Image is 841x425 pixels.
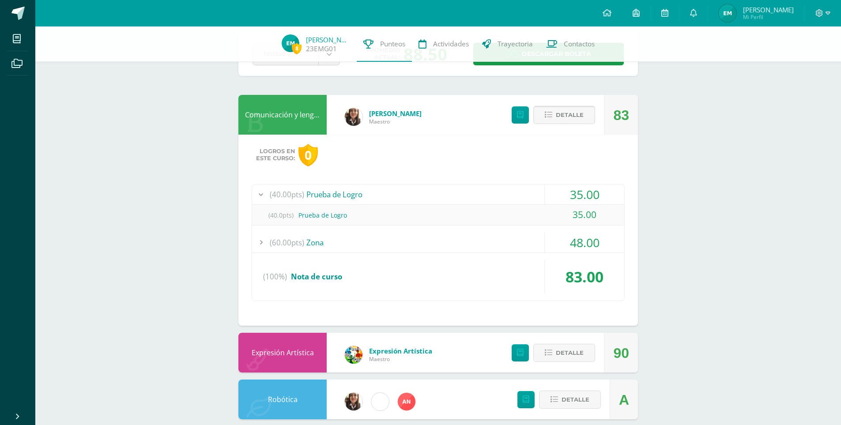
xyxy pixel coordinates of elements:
span: Expresión Artística [369,346,432,355]
a: Actividades [412,26,475,62]
div: Expresión Artística [238,333,327,372]
span: [PERSON_NAME] [369,109,422,118]
img: 8c14a80406261e4038450a0cddff8716.png [719,4,736,22]
span: Maestro [369,355,432,363]
a: [PERSON_NAME] [306,35,350,44]
div: 0 [298,144,318,166]
a: 23EMG01 [306,44,337,53]
span: [PERSON_NAME] [743,5,794,14]
span: Maestro [369,118,422,125]
span: (40.00pts) [270,184,304,204]
a: Contactos [539,26,601,62]
span: Mi Perfil [743,13,794,21]
span: 48.00 [570,234,600,251]
span: Actividades [433,39,469,49]
img: 2000ab86f3df8f62229e1ec2f247c910.png [345,393,362,410]
span: 83.00 [566,267,603,287]
img: 159e24a6ecedfdf8f489544946a573f0.png [345,346,362,364]
span: (100%) [263,260,287,293]
img: cae4b36d6049cd6b8500bd0f72497672.png [371,393,389,410]
button: Detalle [533,344,595,362]
span: (40.0pts) [263,205,298,225]
span: Punteos [380,39,405,49]
span: (60.00pts) [270,233,304,252]
span: 35.00 [570,186,600,203]
a: Punteos [357,26,412,62]
img: 8c14a80406261e4038450a0cddff8716.png [282,34,299,52]
div: Zona [252,233,624,252]
img: 2000ab86f3df8f62229e1ec2f247c910.png [345,108,362,126]
span: Detalle [562,391,589,408]
span: Trayectoria [498,39,533,49]
div: Prueba de Logro [252,184,624,204]
div: 83 [613,95,629,135]
div: Prueba de Logro [252,205,624,225]
button: Detalle [539,391,601,409]
span: Nota de curso [291,271,342,282]
button: Detalle [533,106,595,124]
div: 90 [613,333,629,373]
div: Comunicación y lenguaje L.1 [238,95,327,135]
span: Contactos [564,39,595,49]
span: Logros en este curso: [256,148,295,162]
span: Detalle [556,345,584,361]
span: 8 [292,43,302,54]
div: Robótica [238,380,327,419]
img: 35a1f8cfe552b0525d1a6bbd90ff6c8c.png [398,393,415,410]
span: 35.00 [573,208,596,221]
a: Trayectoria [475,26,539,62]
span: Detalle [556,107,584,123]
div: A [619,380,629,420]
